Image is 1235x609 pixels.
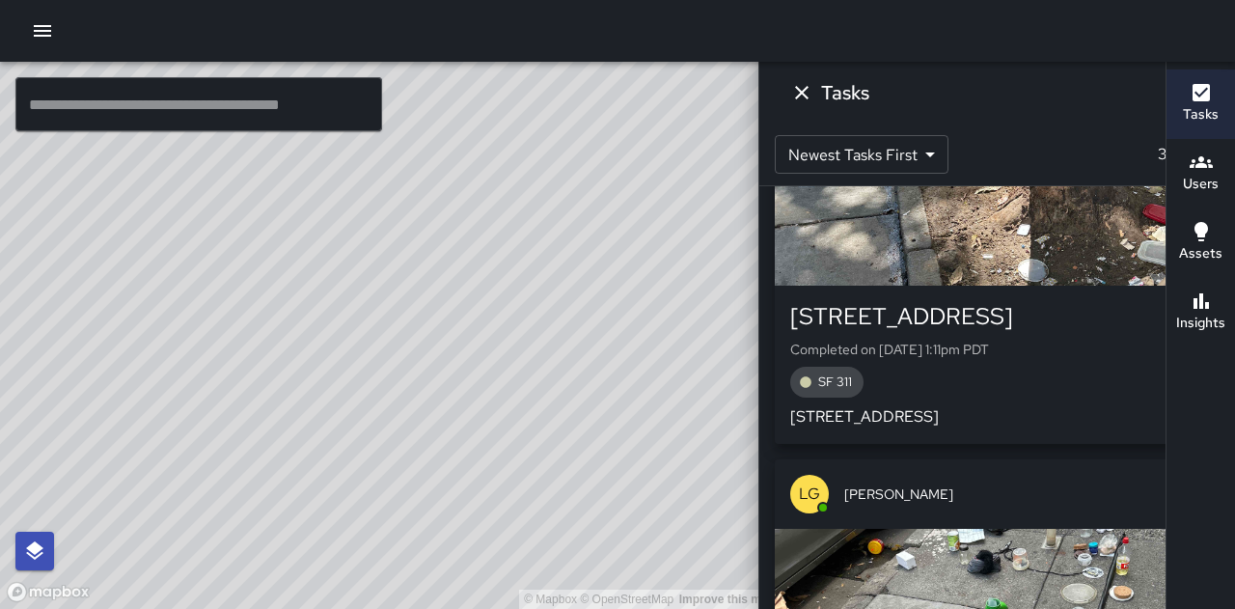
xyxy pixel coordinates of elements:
[775,81,1220,444] button: LG[PERSON_NAME][STREET_ADDRESS]Completed on [DATE] 1:11pm PDTSF 311[STREET_ADDRESS]
[1183,104,1219,125] h6: Tasks
[1166,69,1235,139] button: Tasks
[807,373,864,392] span: SF 311
[1179,243,1222,264] h6: Assets
[1166,139,1235,208] button: Users
[1176,313,1225,334] h6: Insights
[790,405,1204,429] p: [STREET_ADDRESS]
[1150,143,1220,166] p: 33 tasks
[1183,174,1219,195] h6: Users
[1166,208,1235,278] button: Assets
[790,340,1204,359] p: Completed on [DATE] 1:11pm PDT
[790,301,1204,332] div: [STREET_ADDRESS]
[775,135,948,174] div: Newest Tasks First
[844,484,1204,504] span: [PERSON_NAME]
[799,483,820,506] p: LG
[1166,278,1235,347] button: Insights
[782,73,821,112] button: Dismiss
[821,77,869,108] h6: Tasks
